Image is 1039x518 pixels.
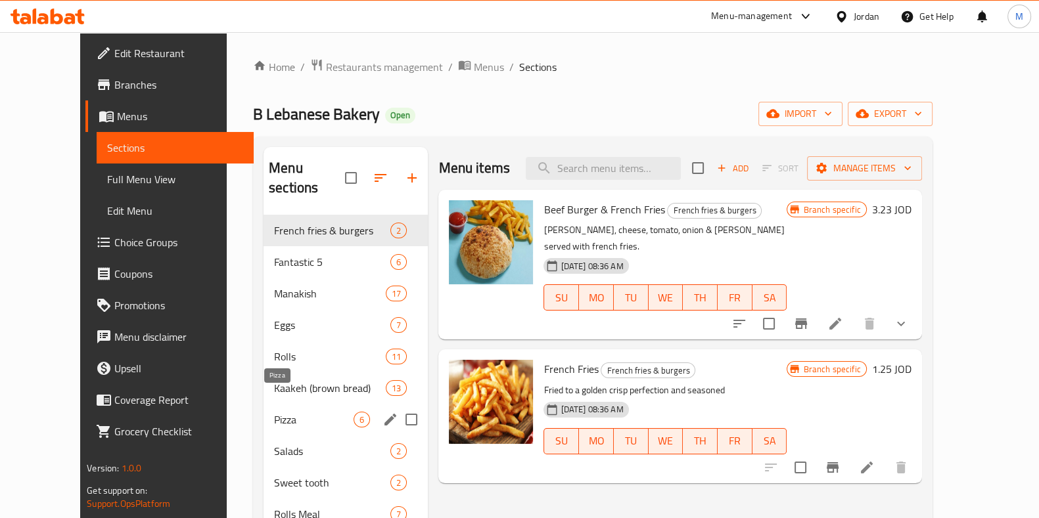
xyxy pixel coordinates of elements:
[385,108,415,123] div: Open
[386,382,406,395] span: 13
[97,132,254,163] a: Sections
[390,223,407,238] div: items
[619,431,643,450] span: TU
[114,392,243,408] span: Coverage Report
[85,69,254,100] a: Branches
[601,362,695,378] div: French fries & burgers
[543,359,598,379] span: French Fries
[390,443,407,459] div: items
[253,58,933,76] nav: breadcrumb
[688,431,712,450] span: TH
[448,59,453,75] li: /
[859,460,875,475] a: Edit menu item
[684,154,712,182] span: Select section
[264,435,428,467] div: Salads2
[391,445,406,458] span: 2
[114,234,243,250] span: Choice Groups
[1015,9,1023,24] span: M
[555,403,628,416] span: [DATE] 08:36 AM
[519,59,557,75] span: Sections
[817,452,848,483] button: Branch-specific-item
[854,9,879,24] div: Jordan
[549,288,574,307] span: SU
[555,260,628,272] span: [DATE] 08:36 AM
[253,59,295,75] a: Home
[827,316,843,332] a: Edit menu item
[769,106,832,122] span: import
[391,256,406,269] span: 6
[711,9,792,24] div: Menu-management
[614,284,649,311] button: TU
[723,288,747,307] span: FR
[858,106,922,122] span: export
[274,349,386,364] div: Rolls
[549,431,574,450] span: SU
[854,308,885,339] button: delete
[300,59,305,75] li: /
[274,317,390,333] span: Eggs
[354,412,370,427] div: items
[848,102,933,126] button: export
[85,100,254,132] a: Menus
[654,288,678,307] span: WE
[274,254,390,270] span: Fantastic 5
[543,428,579,454] button: SU
[391,319,406,332] span: 7
[385,110,415,121] span: Open
[97,195,254,227] a: Edit Menu
[114,77,243,93] span: Branches
[752,284,787,311] button: SA
[712,158,754,179] button: Add
[391,225,406,237] span: 2
[390,475,407,490] div: items
[107,203,243,219] span: Edit Menu
[755,310,783,337] span: Select to update
[712,158,754,179] span: Add item
[758,288,782,307] span: SA
[381,410,400,429] button: edit
[264,467,428,498] div: Sweet tooth2
[85,384,254,416] a: Coverage Report
[458,58,504,76] a: Menus
[310,58,443,76] a: Restaurants management
[449,360,533,444] img: French Fries
[754,158,807,179] span: Select section first
[688,288,712,307] span: TH
[122,460,142,477] span: 1.0.0
[723,431,747,450] span: FR
[264,278,428,309] div: Manakish17
[584,431,609,450] span: MO
[758,431,782,450] span: SA
[274,475,390,490] div: Sweet tooth
[264,309,428,341] div: Eggs7
[668,203,761,218] span: French fries & burgers
[264,404,428,435] div: Pizza6edit
[386,286,407,301] div: items
[274,380,386,396] span: Kaakeh (brown bread)
[274,412,354,427] span: Pizza
[114,423,243,439] span: Grocery Checklist
[264,215,428,246] div: French fries & burgers2
[614,428,649,454] button: TU
[264,246,428,278] div: Fantastic 56
[391,477,406,489] span: 2
[326,59,443,75] span: Restaurants management
[818,160,912,177] span: Manage items
[543,382,787,399] p: Fried to a golden crisp perfection and seasoned
[386,380,407,396] div: items
[354,414,369,426] span: 6
[526,157,681,180] input: search
[85,227,254,258] a: Choice Groups
[386,351,406,363] span: 11
[654,431,678,450] span: WE
[114,297,243,313] span: Promotions
[885,308,917,339] button: show more
[807,156,922,181] button: Manage items
[253,99,380,129] span: B Lebanese Bakery
[649,428,683,454] button: WE
[269,158,345,198] h2: Menu sections
[87,460,119,477] span: Version:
